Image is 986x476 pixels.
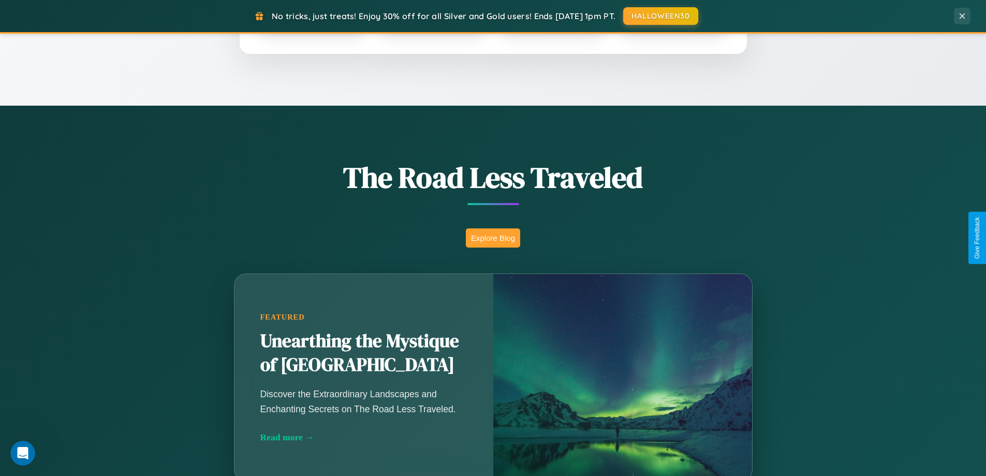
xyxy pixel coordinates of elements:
iframe: Intercom live chat [10,441,35,466]
button: Explore Blog [466,228,520,248]
h1: The Road Less Traveled [183,157,804,197]
span: No tricks, just treats! Enjoy 30% off for all Silver and Gold users! Ends [DATE] 1pm PT. [272,11,615,21]
h2: Unearthing the Mystique of [GEOGRAPHIC_DATA] [260,329,467,377]
div: Give Feedback [974,217,981,259]
div: Featured [260,313,467,322]
div: Read more → [260,432,467,443]
button: HALLOWEEN30 [623,7,698,25]
p: Discover the Extraordinary Landscapes and Enchanting Secrets on The Road Less Traveled. [260,387,467,416]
